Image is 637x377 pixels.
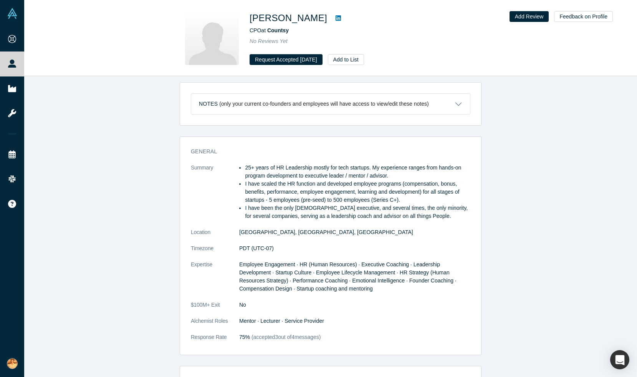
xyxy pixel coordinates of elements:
[250,27,289,33] span: CPO at
[250,11,327,25] h1: [PERSON_NAME]
[185,11,239,65] img: Seema Desai's Profile Image
[245,180,470,204] li: I have scaled the HR function and developed employee programs (compensation, bonus, benefits, per...
[554,11,613,22] button: Feedback on Profile
[191,164,239,228] dt: Summary
[191,317,239,333] dt: Alchemist Roles
[191,148,460,156] h3: General
[239,228,470,236] dd: [GEOGRAPHIC_DATA], [GEOGRAPHIC_DATA], [GEOGRAPHIC_DATA]
[239,317,470,325] dd: Mentor · Lecturer · Service Provider
[510,11,549,22] button: Add Review
[7,358,18,369] img: Sumina Koiso's Account
[245,204,470,220] li: I have been the only [DEMOGRAPHIC_DATA] executive, and several times, the only minority, for seve...
[191,228,239,244] dt: Location
[267,27,289,33] a: Countsy
[250,334,321,340] span: (accepted 3 out of 4 messages)
[191,333,239,349] dt: Response Rate
[7,8,18,19] img: Alchemist Vault Logo
[328,54,364,65] button: Add to List
[239,244,470,252] dd: PDT (UTC-07)
[250,54,323,65] button: Request Accepted [DATE]
[245,164,470,180] li: 25+ years of HR Leadership mostly for tech startups. My experience ranges from hands-on program d...
[239,261,457,292] span: Employee Engagement · HR (Human Resources) · Executive Coaching · Leadership Development · Startu...
[191,261,239,301] dt: Expertise
[191,94,470,114] button: Notes (only your current co-founders and employees will have access to view/edit these notes)
[191,244,239,261] dt: Timezone
[239,334,250,340] span: 75%
[199,100,218,108] h3: Notes
[239,301,470,309] dd: No
[250,38,288,44] span: No Reviews Yet
[191,301,239,317] dt: $100M+ Exit
[219,101,429,107] p: (only your current co-founders and employees will have access to view/edit these notes)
